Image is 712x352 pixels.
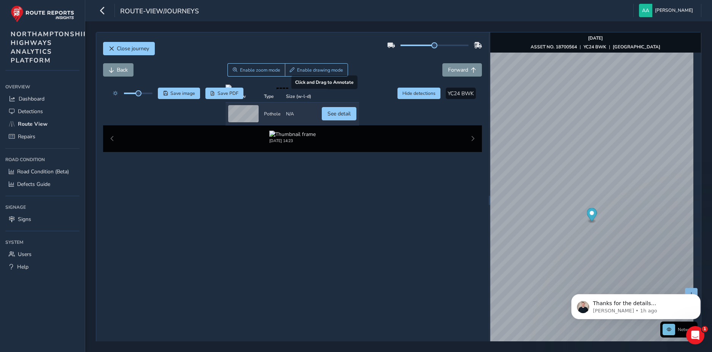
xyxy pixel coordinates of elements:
[442,63,482,77] button: Forward
[27,34,71,42] div: [PERSON_NAME]
[18,251,32,258] span: Users
[448,90,474,97] span: YC24 BWK
[448,66,468,74] span: Forward
[170,90,195,96] span: Save image
[66,62,87,70] div: • [DATE]
[227,63,285,77] button: Zoom
[17,263,29,270] span: Help
[560,278,712,331] iframe: Intercom notifications message
[5,130,79,143] a: Repairs
[397,88,441,99] button: Hide detections
[402,90,435,96] span: Hide detections
[133,3,147,17] div: Close
[5,237,79,248] div: System
[269,138,316,144] div: [DATE] 14:23
[27,55,146,61] span: Check out how to navigate Route View here!
[117,45,149,52] span: Close journey
[327,110,351,117] span: See detail
[158,88,200,99] button: Save
[18,120,48,128] span: Route View
[11,5,74,22] img: rr logo
[586,208,597,224] div: Map marker
[108,257,120,262] span: Help
[23,257,52,262] span: Messages
[103,42,155,55] button: Close journey
[19,95,44,102] span: Dashboard
[5,93,79,105] a: Dashboard
[5,81,79,93] div: Overview
[5,154,79,165] div: Road Condition
[18,108,43,115] span: Detections
[35,201,117,216] button: Send us a message
[9,55,24,70] div: Profile image for Route-Reports
[73,34,94,42] div: • 1h ago
[531,44,577,50] strong: ASSET NO. 18700564
[5,105,79,118] a: Detections
[27,62,65,70] div: Route-Reports
[588,35,603,41] strong: [DATE]
[18,216,31,223] span: Signs
[686,326,704,344] iframe: Intercom live chat
[5,178,79,190] a: Defects Guide
[531,44,660,50] div: | |
[17,168,69,175] span: Road Condition (Beta)
[5,202,79,213] div: Signage
[269,131,316,138] img: Thumbnail frame
[9,27,24,42] img: Profile image for Kyle
[27,27,348,33] span: Thanks for the details [PERSON_NAME], I'll raise this with the team to see if we can get it on th...
[103,63,133,77] button: Back
[639,4,652,17] img: diamond-layout
[261,102,283,125] td: Pothole
[5,248,79,261] a: Users
[56,3,97,16] h1: Messages
[285,63,348,77] button: Draw
[702,326,708,332] span: 1
[5,213,79,226] a: Signs
[583,44,606,50] strong: YC24 BWK
[17,181,50,188] span: Defects Guide
[5,165,79,178] a: Road Condition (Beta)
[218,90,238,96] span: Save PDF
[655,4,693,17] span: [PERSON_NAME]
[322,107,356,120] button: See detail
[5,261,79,273] a: Help
[240,67,280,73] span: Enable zoom mode
[120,6,199,17] span: route-view/journeys
[117,66,128,74] span: Back
[76,238,152,268] button: Help
[613,44,660,50] strong: [GEOGRAPHIC_DATA]
[297,67,343,73] span: Enable drawing mode
[18,133,35,140] span: Repairs
[5,118,79,130] a: Route View
[639,4,696,17] button: [PERSON_NAME]
[205,88,244,99] button: PDF
[11,30,93,65] span: NORTHAMPTONSHIRE HIGHWAYS ANALYTICS PLATFORM
[283,102,314,125] td: N/A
